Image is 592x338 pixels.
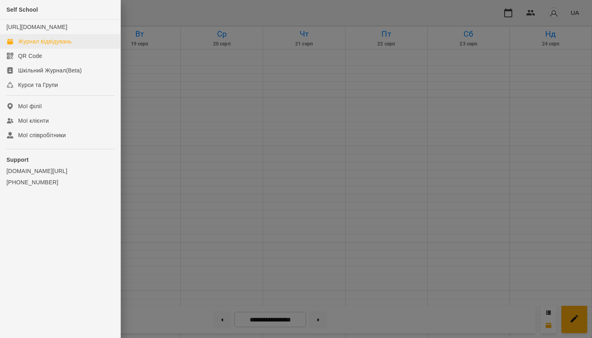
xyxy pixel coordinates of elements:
div: Мої філії [18,102,42,110]
div: QR Code [18,52,42,60]
a: [URL][DOMAIN_NAME] [6,24,67,30]
span: Self School [6,6,38,13]
a: [PHONE_NUMBER] [6,178,114,186]
div: Журнал відвідувань [18,37,72,45]
p: Support [6,156,114,164]
div: Мої співробітники [18,131,66,139]
div: Шкільний Журнал(Beta) [18,66,82,74]
a: [DOMAIN_NAME][URL] [6,167,114,175]
div: Курси та Групи [18,81,58,89]
div: Мої клієнти [18,117,49,125]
